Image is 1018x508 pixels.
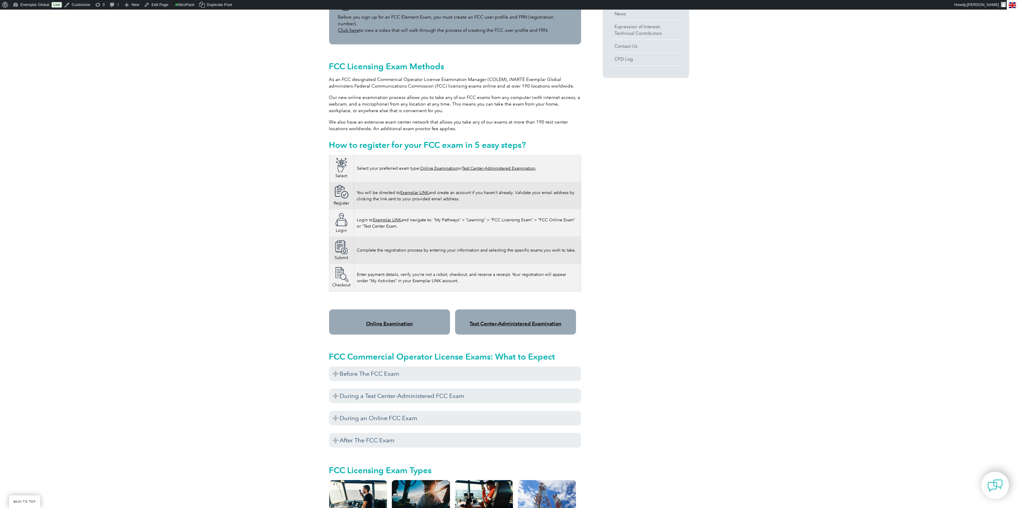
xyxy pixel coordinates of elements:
h2: FCC Licensing Exam Methods [329,61,581,71]
td: Select your preferred exam type: or . [354,155,581,182]
a: Test Center-Administered Examination [470,321,561,327]
a: Click here [338,28,359,33]
h3: Before The FCC Exam [329,366,581,381]
a: Contact Us [612,40,680,52]
p: Our new online examination process allows you to take any of our FCC exams from any computer (wit... [329,94,581,114]
a: Live [52,2,62,7]
td: Select [329,155,354,182]
a: Online Examination [366,321,413,327]
a: Online Examination [420,166,458,171]
p: Before you sign up for an FCC Element Exam, you must create an FCC user profile and FRN (registra... [338,14,572,34]
td: Login to and navigate to: “My Pathways” > “Learning” > “FCC Licensing Exam” > “FCC Online Exam” o... [354,209,581,237]
a: Exemplar LINK [373,217,402,223]
td: You will be directed to and create an account if you haven’t already. Validate your email address... [354,182,581,209]
a: Exemplar LINK [401,190,429,195]
a: Test Center-Administered Examination [462,166,536,171]
td: Checkout [329,264,354,291]
td: Complete the registration process by entering your information and selecting the specific exams y... [354,237,581,264]
td: Submit [329,237,354,264]
h2: FCC Commercial Operator License Exams: What to Expect [329,352,581,361]
span: [PERSON_NAME] [967,2,999,7]
h2: How to register for your FCC exam in 5 easy steps? [329,140,581,150]
img: contact-chat.png [988,478,1003,493]
a: BACK TO TOP [9,495,40,508]
h3: After The FCC Exam [329,433,581,448]
img: en [1009,2,1016,8]
h2: FCC Licensing Exam Types [329,465,581,475]
td: Login [329,209,354,237]
p: As an FCC designated Commercial Operator License Examination Manager (COLEM), iNARTE Exemplar Glo... [329,76,581,89]
a: News [612,7,680,20]
h3: During an Online FCC Exam [329,411,581,426]
td: Register [329,182,354,209]
p: We also have an extensive exam center network that allows you take any of our exams at more than ... [329,119,581,132]
a: Expression of Interest:Technical Contributors [612,20,680,40]
td: Enter payment details, verify you’re not a robot, checkout, and receive a receipt. Your registrat... [354,264,581,291]
a: CPD Log [612,53,680,65]
h3: During a Test Center-Administered FCC Exam [329,389,581,403]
